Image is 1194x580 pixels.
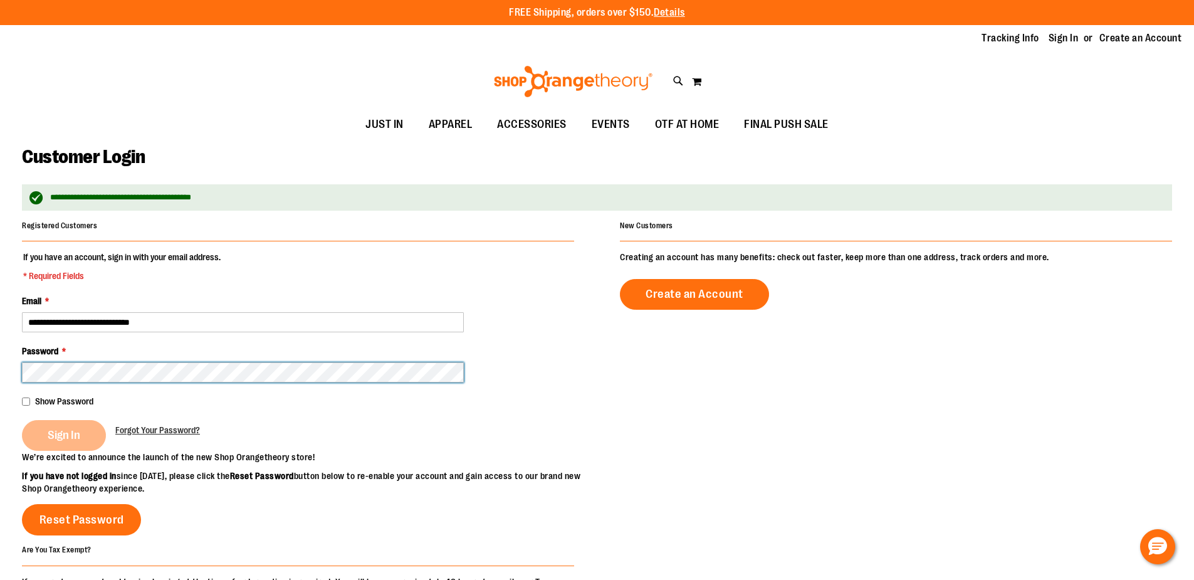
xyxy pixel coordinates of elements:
[22,470,597,495] p: since [DATE], please click the button below to re-enable your account and gain access to our bran...
[22,251,222,282] legend: If you have an account, sign in with your email address.
[353,110,416,139] a: JUST IN
[1049,31,1079,45] a: Sign In
[509,6,685,20] p: FREE Shipping, orders over $150.
[230,471,294,481] strong: Reset Password
[35,396,93,406] span: Show Password
[39,513,124,527] span: Reset Password
[22,504,141,535] a: Reset Password
[23,270,221,282] span: * Required Fields
[365,110,404,139] span: JUST IN
[115,425,200,435] span: Forgot Your Password?
[416,110,485,139] a: APPAREL
[115,424,200,436] a: Forgot Your Password?
[982,31,1039,45] a: Tracking Info
[22,296,41,306] span: Email
[22,146,145,167] span: Customer Login
[592,110,630,139] span: EVENTS
[22,346,58,356] span: Password
[642,110,732,139] a: OTF AT HOME
[22,451,597,463] p: We’re excited to announce the launch of the new Shop Orangetheory store!
[429,110,473,139] span: APPAREL
[654,7,685,18] a: Details
[492,66,654,97] img: Shop Orangetheory
[1099,31,1182,45] a: Create an Account
[22,221,97,230] strong: Registered Customers
[620,221,673,230] strong: New Customers
[620,251,1172,263] p: Creating an account has many benefits: check out faster, keep more than one address, track orders...
[1140,529,1175,564] button: Hello, have a question? Let’s chat.
[620,279,769,310] a: Create an Account
[731,110,841,139] a: FINAL PUSH SALE
[646,287,743,301] span: Create an Account
[497,110,567,139] span: ACCESSORIES
[579,110,642,139] a: EVENTS
[744,110,829,139] span: FINAL PUSH SALE
[22,471,117,481] strong: If you have not logged in
[22,546,92,554] strong: Are You Tax Exempt?
[484,110,579,139] a: ACCESSORIES
[655,110,720,139] span: OTF AT HOME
